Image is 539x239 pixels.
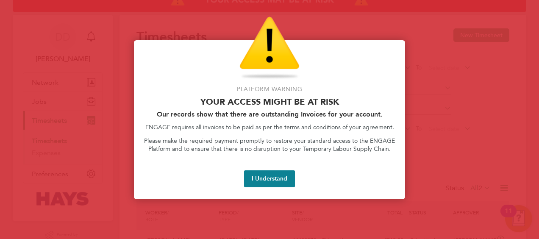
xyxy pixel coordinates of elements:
p: Platform Warning [144,85,395,94]
p: Your access might be at risk [144,97,395,107]
h2: Our records show that there are outstanding Invoices for your account. [144,110,395,118]
div: Access At Risk [134,40,405,199]
p: ENGAGE requires all invoices to be paid as per the terms and conditions of your agreement. [144,123,395,132]
p: Please make the required payment promptly to restore your standard access to the ENGAGE Platform ... [144,137,395,153]
img: Warning Icon [239,17,300,80]
button: I Understand [244,170,295,187]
